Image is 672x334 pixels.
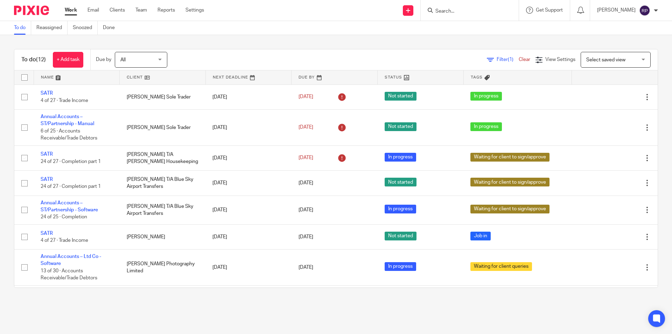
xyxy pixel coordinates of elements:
[120,109,206,145] td: [PERSON_NAME] Sole Trader
[299,95,313,100] span: [DATE]
[96,56,111,63] p: Due by
[41,98,88,103] span: 4 of 27 · Trade Income
[536,8,563,13] span: Get Support
[205,250,292,286] td: [DATE]
[299,180,313,185] span: [DATE]
[385,92,416,101] span: Not started
[639,5,650,16] img: svg%3E
[120,196,206,224] td: [PERSON_NAME] T/A Blue Sky Airport Transfers
[41,114,94,126] a: Annual Accounts – ST/Partnership - Manual
[299,156,313,161] span: [DATE]
[41,231,53,236] a: SATR
[120,84,206,109] td: [PERSON_NAME] Sole Trader
[205,196,292,224] td: [DATE]
[120,171,206,196] td: [PERSON_NAME] T/A Blue Sky Airport Transfers
[14,21,31,35] a: To do
[385,122,416,131] span: Not started
[385,153,416,162] span: In progress
[470,92,502,101] span: In progress
[471,75,483,79] span: Tags
[41,238,88,243] span: 4 of 27 · Trade Income
[73,21,98,35] a: Snoozed
[87,7,99,14] a: Email
[519,57,530,62] a: Clear
[205,171,292,196] td: [DATE]
[205,84,292,109] td: [DATE]
[385,178,416,186] span: Not started
[508,57,513,62] span: (1)
[470,262,532,271] span: Waiting for client queries
[299,207,313,212] span: [DATE]
[120,145,206,170] td: [PERSON_NAME] T/A [PERSON_NAME] Housekeeping
[157,7,175,14] a: Reports
[597,7,636,14] p: [PERSON_NAME]
[120,285,206,314] td: Kent Event Catering Ltd
[497,57,519,62] span: Filter
[205,109,292,145] td: [DATE]
[53,52,83,68] a: + Add task
[545,57,575,62] span: View Settings
[205,145,292,170] td: [DATE]
[41,129,97,141] span: 6 of 25 · Accounts Receivable/Trade Debtors
[41,159,101,164] span: 24 of 27 · Completion part 1
[36,57,46,62] span: (12)
[470,205,549,213] span: Waiting for client to sign/approve
[435,8,498,15] input: Search
[41,254,101,266] a: Annual Accounts – Ltd Co - Software
[41,184,101,189] span: 24 of 27 · Completion part 1
[41,91,53,96] a: SATR
[205,224,292,249] td: [DATE]
[299,125,313,130] span: [DATE]
[120,57,126,62] span: All
[470,232,491,240] span: Job in
[41,177,53,182] a: SATR
[21,56,46,63] h1: To do
[135,7,147,14] a: Team
[41,152,53,157] a: SATR
[36,21,68,35] a: Reassigned
[470,122,502,131] span: In progress
[110,7,125,14] a: Clients
[41,200,98,212] a: Annual Accounts – ST/Partnership - Software
[586,57,625,62] span: Select saved view
[185,7,204,14] a: Settings
[65,7,77,14] a: Work
[41,214,87,219] span: 24 of 25 · Completion
[120,224,206,249] td: [PERSON_NAME]
[120,250,206,286] td: [PERSON_NAME] Photography Limited
[470,153,549,162] span: Waiting for client to sign/approve
[205,285,292,314] td: [DATE]
[385,205,416,213] span: In progress
[299,234,313,239] span: [DATE]
[385,262,416,271] span: In progress
[41,268,97,281] span: 13 of 30 · Accounts Receivable/Trade Debtors
[470,178,549,186] span: Waiting for client to sign/approve
[385,232,416,240] span: Not started
[299,265,313,270] span: [DATE]
[14,6,49,15] img: Pixie
[103,21,120,35] a: Done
